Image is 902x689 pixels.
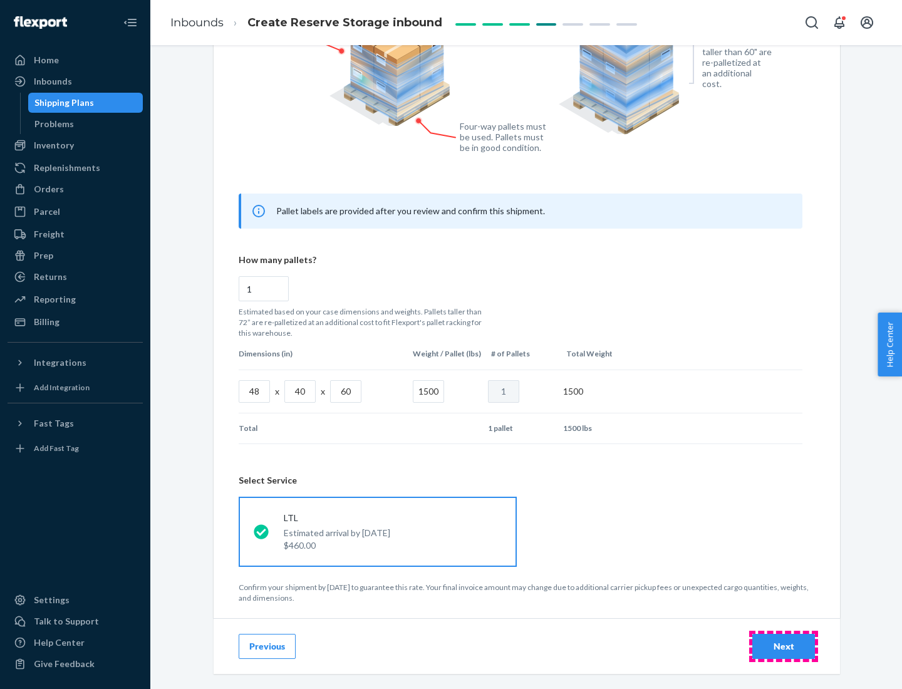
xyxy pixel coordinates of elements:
div: Replenishments [34,162,100,174]
th: Total Weight [561,338,636,369]
ol: breadcrumbs [160,4,452,41]
div: Settings [34,594,70,606]
div: Problems [34,118,74,130]
a: Billing [8,312,143,332]
div: Reporting [34,293,76,306]
div: Next [763,640,804,653]
th: Dimensions (in) [239,338,408,369]
a: Reporting [8,289,143,309]
div: Talk to Support [34,615,99,628]
a: Orders [8,179,143,199]
a: Add Fast Tag [8,438,143,458]
button: Open Search Box [799,10,824,35]
div: Returns [34,271,67,283]
div: Parcel [34,205,60,218]
button: Close Navigation [118,10,143,35]
a: Talk to Support [8,611,143,631]
span: Pallet labels are provided after you review and confirm this shipment. [276,205,545,216]
p: x [275,385,279,398]
div: Prep [34,249,53,262]
button: Next [752,634,815,659]
td: 1500 lbs [558,413,633,443]
a: Returns [8,267,143,287]
p: LTL [284,512,390,524]
a: Home [8,50,143,70]
div: Inbounds [34,75,72,88]
img: Flexport logo [14,16,67,29]
div: Inventory [34,139,74,152]
button: Open notifications [827,10,852,35]
span: Create Reserve Storage inbound [247,16,442,29]
button: Integrations [8,353,143,373]
div: Freight [34,228,65,241]
a: Inbounds [170,16,224,29]
p: Confirm your shipment by [DATE] to guarantee this rate. Your final invoice amount may change due ... [239,582,815,603]
td: 1 pallet [483,413,558,443]
th: Weight / Pallet (lbs) [408,338,486,369]
button: Previous [239,634,296,659]
a: Parcel [8,202,143,222]
div: Add Fast Tag [34,443,79,453]
a: Prep [8,246,143,266]
a: Inventory [8,135,143,155]
button: Give Feedback [8,654,143,674]
a: Shipping Plans [28,93,143,113]
td: Total [239,413,408,443]
p: $460.00 [284,539,390,552]
button: Help Center [878,313,902,376]
a: Replenishments [8,158,143,178]
a: Settings [8,590,143,610]
div: Orders [34,183,64,195]
a: Freight [8,224,143,244]
div: Fast Tags [34,417,74,430]
th: # of Pallets [486,338,561,369]
div: Help Center [34,636,85,649]
p: x [321,385,325,398]
span: 1500 [563,386,583,396]
button: Open account menu [854,10,879,35]
button: Fast Tags [8,413,143,433]
a: Problems [28,114,143,134]
a: Help Center [8,633,143,653]
div: Shipping Plans [34,96,94,109]
figcaption: Four-way pallets must be used. Pallets must be in good condition. [460,121,547,153]
header: Select Service [239,474,815,487]
div: Add Integration [34,382,90,393]
a: Add Integration [8,378,143,398]
p: Estimated arrival by [DATE] [284,527,390,539]
div: Integrations [34,356,86,369]
a: Inbounds [8,71,143,91]
p: How many pallets? [239,254,802,266]
div: Home [34,54,59,66]
p: Estimated based on your case dimensions and weights. Pallets taller than 72” are re-palletized at... [239,306,489,338]
div: Give Feedback [34,658,95,670]
div: Billing [34,316,60,328]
